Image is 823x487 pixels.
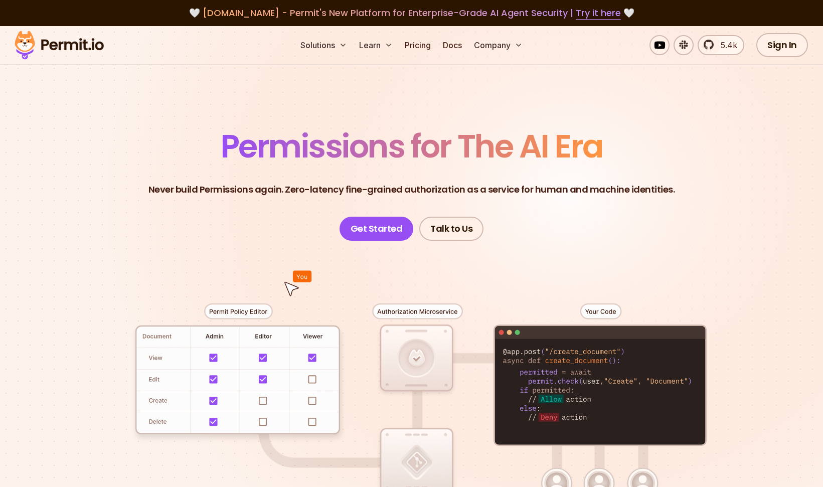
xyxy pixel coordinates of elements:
a: Get Started [340,217,414,241]
span: [DOMAIN_NAME] - Permit's New Platform for Enterprise-Grade AI Agent Security | [203,7,621,19]
span: 5.4k [715,39,737,51]
img: Permit logo [10,28,108,62]
span: Permissions for The AI Era [221,124,603,169]
button: Solutions [296,35,351,55]
a: Sign In [756,33,808,57]
button: Company [470,35,527,55]
a: Try it here [576,7,621,20]
a: Docs [439,35,466,55]
p: Never build Permissions again. Zero-latency fine-grained authorization as a service for human and... [148,183,675,197]
a: Pricing [401,35,435,55]
a: Talk to Us [419,217,483,241]
div: 🤍 🤍 [24,6,799,20]
button: Learn [355,35,397,55]
a: 5.4k [698,35,744,55]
